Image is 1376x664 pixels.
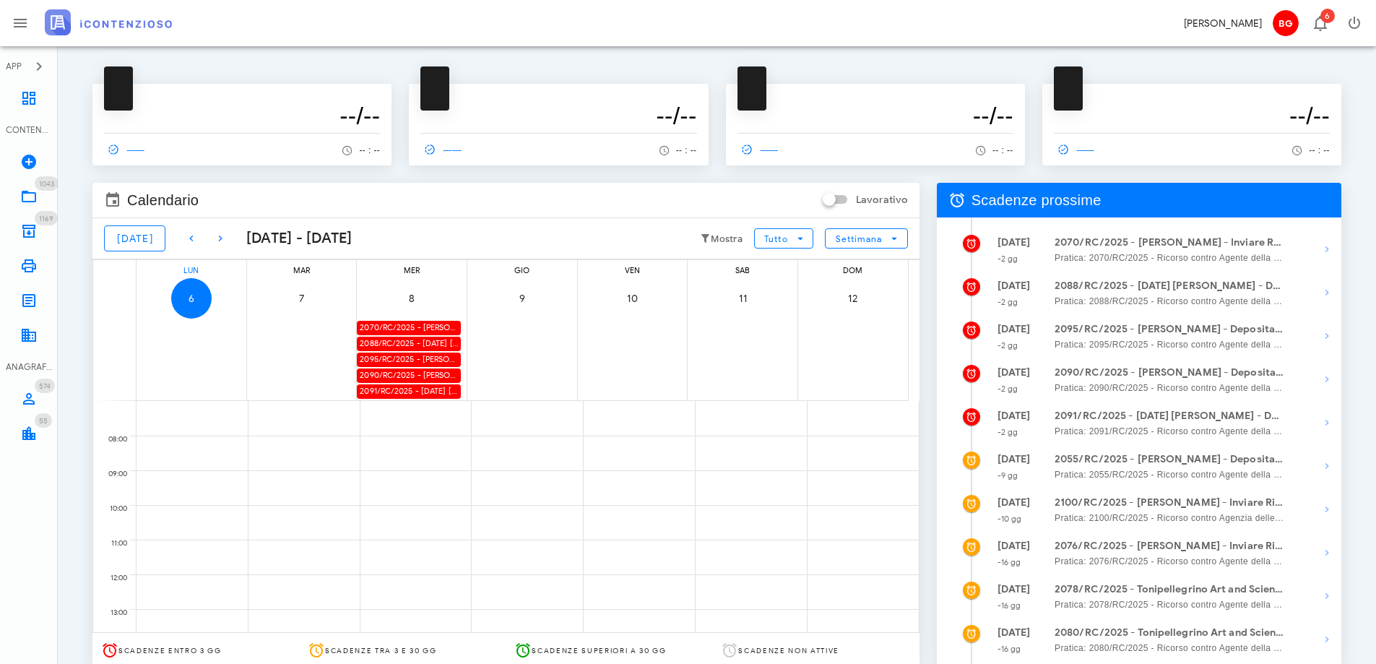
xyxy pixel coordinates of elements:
[1055,235,1284,251] strong: 2070/RC/2025 - [PERSON_NAME] - Inviare Ricorso
[998,583,1031,595] strong: [DATE]
[1302,6,1337,40] button: Distintivo
[39,416,48,426] span: 55
[391,278,432,319] button: 8
[1055,278,1284,294] strong: 2088/RC/2025 - [DATE] [PERSON_NAME] - Deposita la Costituzione in [GEOGRAPHIC_DATA]
[833,293,873,305] span: 12
[1054,90,1330,101] p: --------------
[35,379,55,393] span: Distintivo
[391,293,432,305] span: 8
[835,233,883,244] span: Settimana
[1054,139,1102,160] a: ------
[1054,143,1096,156] span: ------
[35,176,59,191] span: Distintivo
[1055,511,1284,525] span: Pratica: 2100/RC/2025 - Ricorso contro Agenzia delle Entrate - Ufficio Territoriale di [GEOGRAPHI...
[93,535,130,551] div: 11:00
[1055,452,1284,467] strong: 2055/RC/2025 - [PERSON_NAME] - Deposita la Costituzione in [GEOGRAPHIC_DATA]
[39,381,51,391] span: 574
[1055,641,1284,655] span: Pratica: 2080/RC/2025 - Ricorso contro Agente della Riscossione - prov. di [GEOGRAPHIC_DATA]
[998,540,1031,552] strong: [DATE]
[93,501,130,517] div: 10:00
[1055,381,1284,395] span: Pratica: 2090/RC/2025 - Ricorso contro Agente della Riscossione - prov. di Ragusa, Agenzia delle ...
[1312,365,1341,394] button: Mostra dettagli
[1312,582,1341,611] button: Mostra dettagli
[116,233,153,245] span: [DATE]
[104,225,165,251] button: [DATE]
[93,431,130,447] div: 08:00
[676,145,697,155] span: -- : --
[1312,625,1341,654] button: Mostra dettagli
[737,90,1013,101] p: --------------
[35,413,52,428] span: Distintivo
[613,293,653,305] span: 10
[357,368,461,382] div: 2090/RC/2025 - [PERSON_NAME] - Deposita la Costituzione in Giudizio
[1055,467,1284,482] span: Pratica: 2055/RC/2025 - Ricorso contro Agente della Riscossione - prov. di Ragusa, Agenzia delle ...
[137,260,246,278] div: lun
[1055,408,1284,424] strong: 2091/RC/2025 - [DATE] [PERSON_NAME] - Deposita la Costituzione in [GEOGRAPHIC_DATA]
[737,101,1013,130] h3: --/--
[1055,538,1284,554] strong: 2076/RC/2025 - [PERSON_NAME] - Inviare Ricorso
[754,228,813,249] button: Tutto
[1055,337,1284,352] span: Pratica: 2095/RC/2025 - Ricorso contro Agente della Riscossione - prov. di Ragusa, Consorzio Di B...
[1309,145,1330,155] span: -- : --
[282,278,322,319] button: 7
[93,605,130,621] div: 13:00
[998,384,1018,394] small: -2 gg
[359,145,380,155] span: -- : --
[998,340,1018,350] small: -2 gg
[998,453,1031,465] strong: [DATE]
[93,466,130,482] div: 09:00
[282,293,322,305] span: 7
[1055,251,1284,265] span: Pratica: 2070/RC/2025 - Ricorso contro Agente della Riscossione - prov. di Ragusa
[722,293,763,305] span: 11
[688,260,797,278] div: sab
[325,646,437,655] span: Scadenze tra 3 e 30 gg
[420,101,696,130] h3: --/--
[247,260,357,278] div: mar
[1054,101,1330,130] h3: --/--
[1312,408,1341,437] button: Mostra dettagli
[825,228,908,249] button: Settimana
[998,280,1031,292] strong: [DATE]
[1312,235,1341,264] button: Mostra dettagli
[1055,322,1284,337] strong: 2095/RC/2025 - [PERSON_NAME] - Deposita la Costituzione in Giudizio
[998,297,1018,307] small: -2 gg
[45,9,172,35] img: logo-text-2x.png
[1312,495,1341,524] button: Mostra dettagli
[737,143,779,156] span: ------
[1055,424,1284,439] span: Pratica: 2091/RC/2025 - Ricorso contro Agente della Riscossione - prov. di Ragusa, Agenzia delle ...
[998,514,1022,524] small: -10 gg
[420,143,462,156] span: ------
[171,293,212,305] span: 6
[998,254,1018,264] small: -2 gg
[35,211,58,225] span: Distintivo
[763,233,787,244] span: Tutto
[104,90,380,101] p: --------------
[1055,554,1284,569] span: Pratica: 2076/RC/2025 - Ricorso contro Agente della Riscossione - prov. di [GEOGRAPHIC_DATA]
[992,145,1013,155] span: -- : --
[998,557,1021,567] small: -16 gg
[467,260,577,278] div: gio
[357,353,461,366] div: 2095/RC/2025 - [PERSON_NAME] - Deposita la Costituzione in Giudizio
[127,189,199,212] span: Calendario
[998,366,1031,379] strong: [DATE]
[1055,625,1284,641] strong: 2080/RC/2025 - Tonipellegrino Art and Science for Haird - Inviare Ricorso
[1312,322,1341,350] button: Mostra dettagli
[998,496,1031,509] strong: [DATE]
[798,260,908,278] div: dom
[1055,582,1284,598] strong: 2078/RC/2025 - Tonipellegrino Art and Science for Haird - Inviare Ricorso
[578,260,688,278] div: ven
[420,90,696,101] p: --------------
[1268,6,1302,40] button: BG
[357,337,461,350] div: 2088/RC/2025 - [DATE] [PERSON_NAME] - Deposita la Costituzione in [GEOGRAPHIC_DATA]
[998,470,1018,480] small: -9 gg
[998,427,1018,437] small: -2 gg
[711,233,743,245] small: Mostra
[235,228,352,249] div: [DATE] - [DATE]
[1273,10,1299,36] span: BG
[6,124,52,137] div: CONTENZIOSO
[93,570,130,586] div: 12:00
[1320,9,1335,23] span: Distintivo
[998,626,1031,639] strong: [DATE]
[357,321,461,335] div: 2070/RC/2025 - [PERSON_NAME] - Inviare Ricorso
[856,193,908,207] label: Lavorativo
